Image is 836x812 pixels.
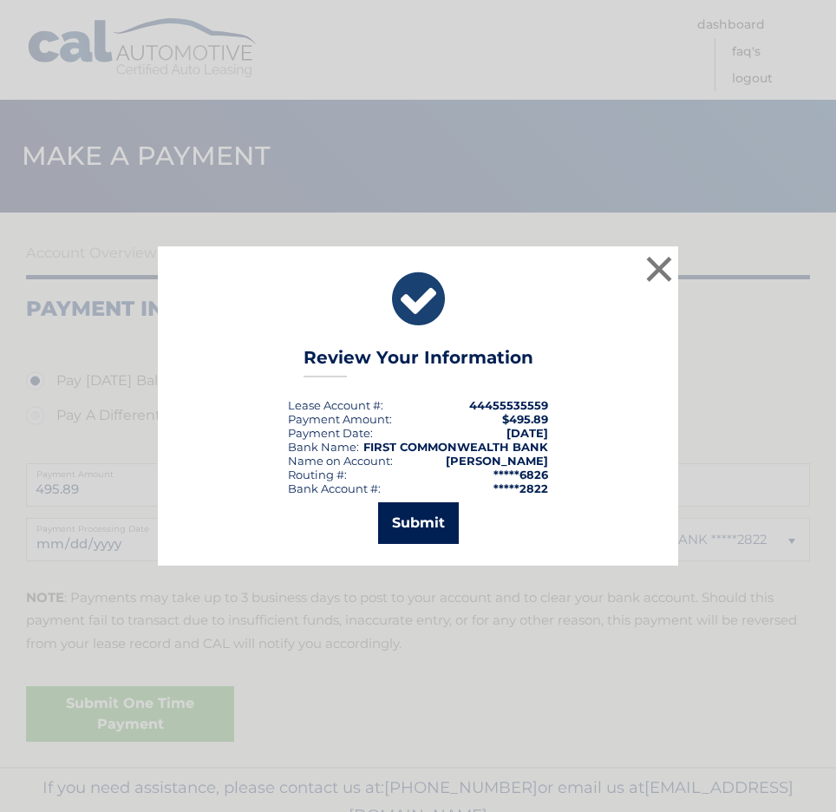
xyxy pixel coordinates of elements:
div: Name on Account: [288,454,393,468]
span: [DATE] [506,426,548,440]
h3: Review Your Information [304,347,533,377]
strong: 44455535559 [469,398,548,412]
strong: FIRST COMMONWEALTH BANK [363,440,548,454]
button: Submit [378,502,459,544]
div: Routing #: [288,468,347,481]
button: × [642,252,676,286]
div: Payment Amount: [288,412,392,426]
span: $495.89 [502,412,548,426]
div: Bank Account #: [288,481,381,495]
div: Lease Account #: [288,398,383,412]
strong: [PERSON_NAME] [446,454,548,468]
div: : [288,426,373,440]
span: Payment Date [288,426,370,440]
div: Bank Name: [288,440,359,454]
